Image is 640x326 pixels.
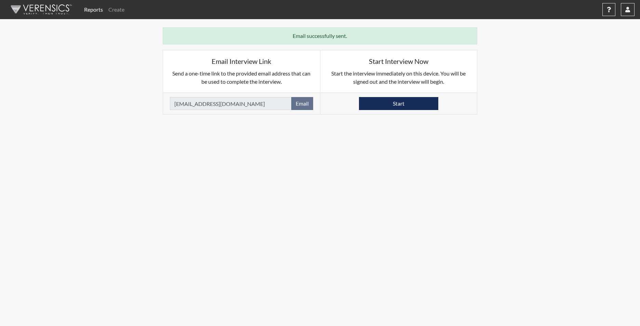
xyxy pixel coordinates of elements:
a: Reports [81,3,106,16]
button: Start [359,97,438,110]
h5: Start Interview Now [327,57,470,65]
a: Create [106,3,127,16]
h5: Email Interview Link [170,57,313,65]
p: Send a one-time link to the provided email address that can be used to complete the interview. [170,69,313,86]
p: Email successfully sent. [170,32,470,40]
button: Email [291,97,313,110]
p: Start the interview immediately on this device. You will be signed out and the interview will begin. [327,69,470,86]
input: Email Address [170,97,292,110]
